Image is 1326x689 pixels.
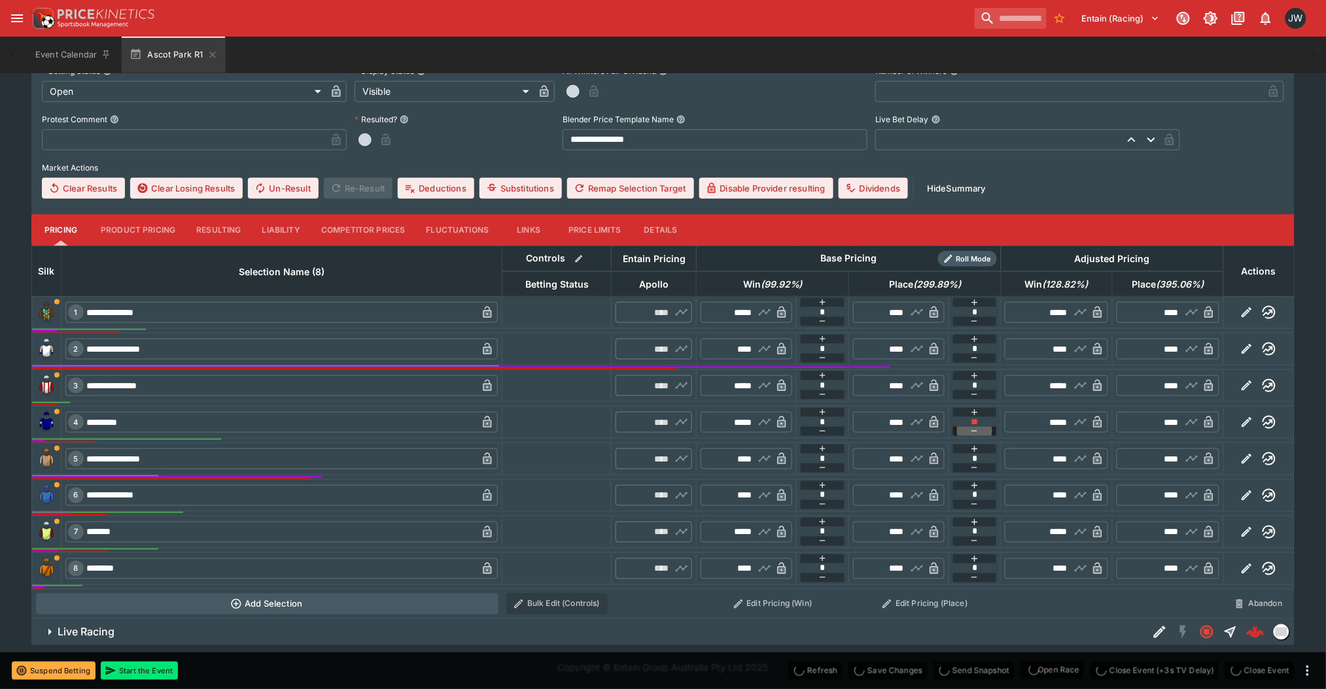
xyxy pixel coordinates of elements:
img: runner 7 [36,522,57,543]
button: No Bookmarks [1049,8,1070,29]
button: Start the Event [101,662,178,680]
img: runner 5 [36,448,57,469]
svg: Closed [1199,624,1215,640]
img: runner 4 [36,412,57,433]
button: Pricing [31,214,90,246]
img: Sportsbook Management [58,22,128,27]
span: 2 [71,344,81,354]
button: Liability [252,214,311,246]
button: Details [631,214,690,246]
span: Selection Name (8) [224,264,339,280]
p: Protest Comment [42,114,107,125]
button: open drawer [5,7,29,30]
button: Blender Price Template Name [676,115,686,124]
button: Bulk edit [570,250,587,267]
em: ( 128.82 %) [1043,277,1089,292]
button: Toggle light/dark mode [1199,7,1223,30]
button: Clear Losing Results [130,178,243,199]
div: Open [42,81,326,102]
div: Base Pricing [816,250,882,267]
em: ( 395.06 %) [1156,277,1204,292]
span: Place(299.89%) [875,277,975,292]
button: Notifications [1254,7,1278,30]
img: runner 1 [36,302,57,323]
img: runner 8 [36,558,57,579]
button: Straight [1219,620,1242,644]
span: Place(395.06%) [1117,277,1218,292]
button: Dividends [839,178,908,199]
button: more [1300,663,1316,679]
input: search [975,8,1047,29]
h6: Live Racing [58,626,114,639]
button: Product Pricing [90,214,186,246]
img: liveracing [1274,625,1289,639]
img: runner 2 [36,339,57,360]
div: Show/hide Price Roll mode configuration. [938,251,997,267]
th: Controls [502,246,612,271]
span: 6 [71,491,81,500]
img: runner 6 [36,485,57,506]
button: Documentation [1227,7,1250,30]
th: Entain Pricing [612,246,697,271]
button: Competitor Prices [311,214,416,246]
button: Add Selection [36,594,498,614]
button: Disable Provider resulting [699,178,833,199]
span: Roll Mode [951,254,997,265]
button: Suspend Betting [12,662,96,680]
button: Select Tenant [1074,8,1168,29]
button: Closed [1195,620,1219,644]
button: Un-Result [248,178,318,199]
a: d260a99f-bca6-47ff-9d32-528a358d5342 [1242,619,1268,645]
div: Jayden Wyke [1285,8,1306,29]
button: Edit Pricing (Place) [853,594,998,614]
button: Clear Results [42,178,125,199]
th: Actions [1223,246,1294,296]
button: Price Limits [558,214,631,246]
button: Connected to PK [1172,7,1195,30]
span: Win(99.92%) [729,277,817,292]
div: liveracing [1274,624,1289,640]
button: Live Racing [31,619,1148,645]
button: Edit Pricing (Win) [701,594,845,614]
button: Live Bet Delay [932,115,941,124]
span: Re-Result [324,178,393,199]
p: Blender Price Template Name [563,114,674,125]
button: Ascot Park R1 [122,37,225,73]
span: 8 [71,564,81,573]
label: Market Actions [42,158,1284,178]
button: Bulk Edit (Controls) [506,594,608,614]
button: HideSummary [919,178,994,199]
span: 5 [71,454,81,463]
button: Protest Comment [110,115,119,124]
button: SGM Disabled [1172,620,1195,644]
th: Adjusted Pricing [1001,246,1223,271]
img: PriceKinetics Logo [29,5,55,31]
div: split button [1020,661,1085,679]
button: Jayden Wyke [1282,4,1310,33]
button: Resulting [186,214,251,246]
th: Silk [32,246,61,296]
img: PriceKinetics [58,9,154,19]
p: Live Bet Delay [875,114,929,125]
button: Event Calendar [27,37,119,73]
button: Remap Selection Target [567,178,694,199]
p: Resulted? [355,114,397,125]
div: Visible [355,81,534,102]
img: logo-cerberus--red.svg [1246,623,1265,641]
img: runner 3 [36,375,57,396]
div: d260a99f-bca6-47ff-9d32-528a358d5342 [1246,623,1265,641]
em: ( 299.89 %) [913,277,961,292]
th: Apollo [612,271,697,296]
button: Resulted? [400,115,409,124]
button: Deductions [398,178,474,199]
button: Abandon [1227,594,1290,614]
span: Betting Status [511,277,603,292]
span: 7 [71,528,80,537]
span: 3 [71,381,81,390]
button: Fluctuations [416,214,500,246]
span: Win(128.82%) [1011,277,1103,292]
em: ( 99.92 %) [761,277,803,292]
button: Edit Detail [1148,620,1172,644]
button: Substitutions [480,178,562,199]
